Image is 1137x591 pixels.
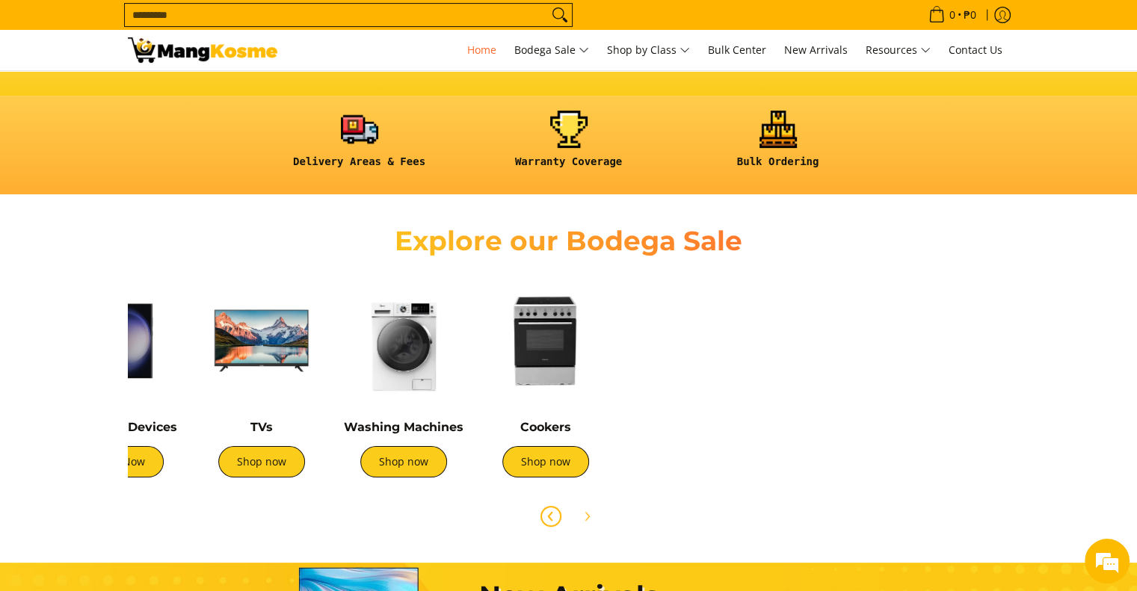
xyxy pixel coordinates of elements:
[548,4,572,26] button: Search
[460,30,504,70] a: Home
[607,41,690,60] span: Shop by Class
[219,460,271,480] em: Submit
[128,37,277,63] img: Mang Kosme: Your Home Appliances Warehouse Sale Partner!
[947,10,958,20] span: 0
[245,7,281,43] div: Minimize live chat window
[700,30,774,70] a: Bulk Center
[600,30,697,70] a: Shop by Class
[250,420,273,434] a: TVs
[7,408,285,460] textarea: Type your message and click 'Submit'
[218,446,305,477] a: Shop now
[472,111,666,180] a: <h6><strong>Warranty Coverage</strong></h6>
[858,30,938,70] a: Resources
[467,43,496,57] span: Home
[534,500,567,533] button: Previous
[507,30,597,70] a: Bodega Sale
[681,111,875,180] a: <h6><strong>Bulk Ordering</strong></h6>
[31,188,261,339] span: We are offline. Please leave us a message.
[784,43,848,57] span: New Arrivals
[292,30,1010,70] nav: Main Menu
[262,111,457,180] a: <h6><strong>Delivery Areas & Fees</strong></h6>
[340,277,467,404] img: Washing Machines
[520,420,571,434] a: Cookers
[502,446,589,477] a: Shop now
[570,500,603,533] button: Next
[949,43,1002,57] span: Contact Us
[198,277,325,404] img: TVs
[352,224,786,258] h2: Explore our Bodega Sale
[360,446,447,477] a: Shop now
[924,7,981,23] span: •
[708,43,766,57] span: Bulk Center
[961,10,979,20] span: ₱0
[941,30,1010,70] a: Contact Us
[344,420,463,434] a: Washing Machines
[866,41,931,60] span: Resources
[78,84,251,103] div: Leave a message
[482,277,609,404] img: Cookers
[777,30,855,70] a: New Arrivals
[514,41,589,60] span: Bodega Sale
